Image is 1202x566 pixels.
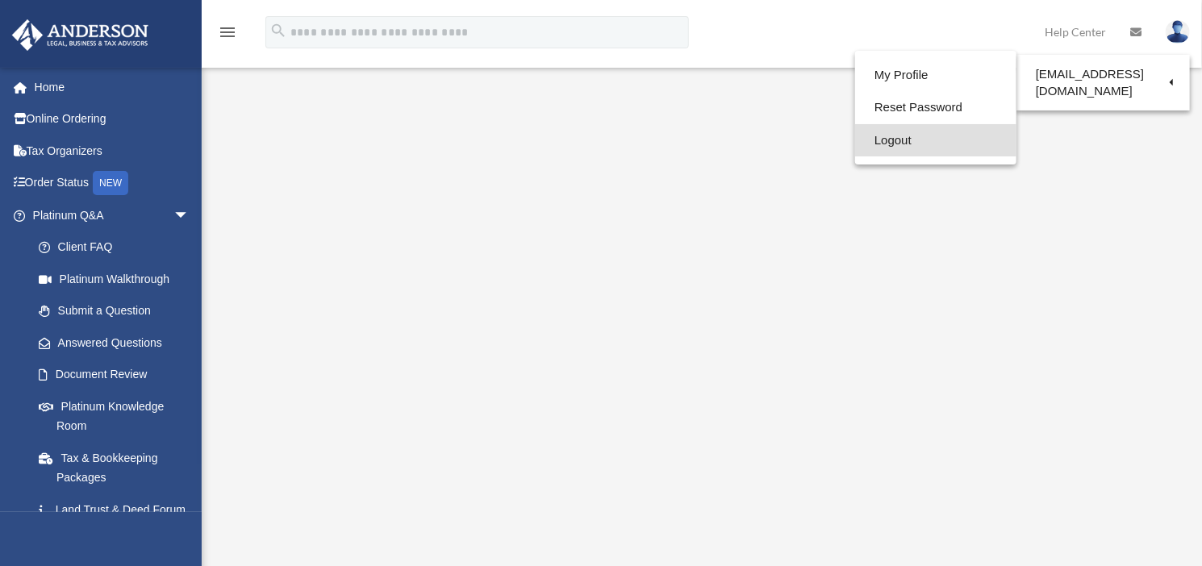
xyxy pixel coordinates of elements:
a: Order StatusNEW [11,167,214,200]
img: Anderson Advisors Platinum Portal [7,19,153,51]
a: Tax Organizers [11,135,214,167]
a: Reset Password [855,91,1016,124]
i: search [269,22,287,40]
i: menu [218,23,237,42]
a: Home [11,71,214,103]
a: Logout [855,124,1016,157]
a: Platinum Knowledge Room [23,390,214,442]
img: User Pic [1166,20,1190,44]
span: arrow_drop_down [173,199,206,232]
a: Platinum Walkthrough [23,263,206,295]
a: Online Ordering [11,103,214,135]
a: Land Trust & Deed Forum [23,493,214,526]
a: Platinum Q&Aarrow_drop_down [11,199,214,231]
a: Answered Questions [23,327,214,359]
a: menu [218,28,237,42]
a: My Profile [855,59,1016,92]
a: Document Review [23,359,214,391]
a: Client FAQ [23,231,214,264]
div: NEW [93,171,128,195]
a: Tax & Bookkeeping Packages [23,442,214,493]
a: [EMAIL_ADDRESS][DOMAIN_NAME] [1016,59,1190,106]
a: Submit a Question [23,295,214,327]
